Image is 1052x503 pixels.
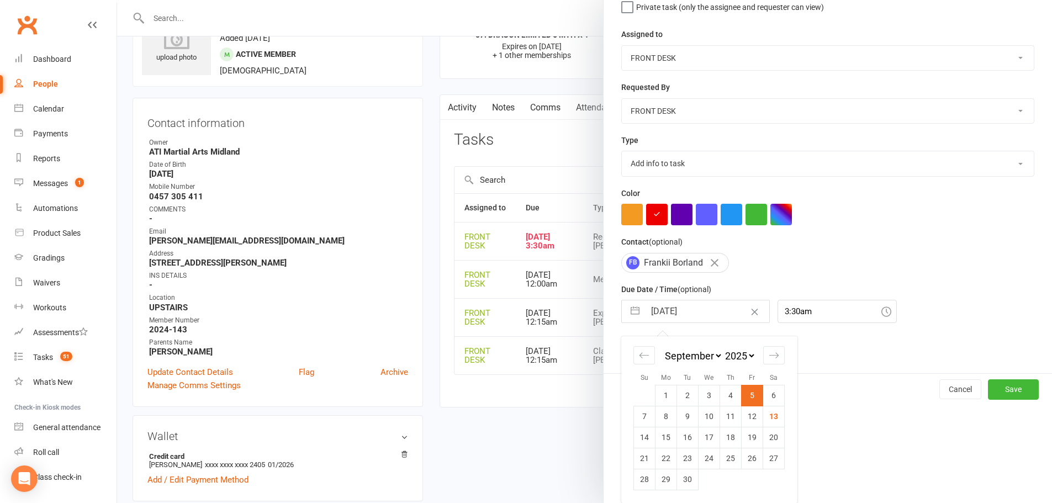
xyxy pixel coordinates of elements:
td: Wednesday, September 3, 2025 [699,385,720,406]
td: Thursday, September 18, 2025 [720,427,742,448]
a: Waivers [14,271,117,295]
button: Cancel [939,379,981,399]
td: Saturday, September 20, 2025 [763,427,785,448]
td: Selected. Friday, September 5, 2025 [742,385,763,406]
div: Tasks [33,353,53,362]
div: People [33,80,58,88]
label: Assigned to [621,28,663,40]
div: Payments [33,129,68,138]
td: Monday, September 29, 2025 [655,469,677,490]
label: Contact [621,236,683,248]
a: General attendance kiosk mode [14,415,117,440]
td: Sunday, September 7, 2025 [634,406,655,427]
a: Automations [14,196,117,221]
td: Thursday, September 25, 2025 [720,448,742,469]
td: Saturday, September 13, 2025 [763,406,785,427]
div: Calendar [621,336,797,503]
a: Payments [14,121,117,146]
a: Class kiosk mode [14,465,117,490]
td: Friday, September 12, 2025 [742,406,763,427]
div: Product Sales [33,229,81,237]
a: Messages 1 [14,171,117,196]
td: Friday, September 19, 2025 [742,427,763,448]
a: Calendar [14,97,117,121]
small: (optional) [678,285,711,294]
label: Type [621,134,638,146]
a: What's New [14,370,117,395]
td: Wednesday, September 17, 2025 [699,427,720,448]
td: Tuesday, September 2, 2025 [677,385,699,406]
div: Roll call [33,448,59,457]
div: Move backward to switch to the previous month. [633,346,655,364]
td: Sunday, September 14, 2025 [634,427,655,448]
div: Dashboard [33,55,71,63]
label: Requested By [621,81,670,93]
span: FB [626,256,639,269]
div: Reports [33,154,60,163]
div: Frankii Borland [621,253,729,273]
small: Mo [661,374,671,382]
div: General attendance [33,423,101,432]
button: Save [988,379,1039,399]
a: Roll call [14,440,117,465]
div: Workouts [33,303,66,312]
small: Th [727,374,734,382]
td: Thursday, September 4, 2025 [720,385,742,406]
small: Tu [684,374,691,382]
a: Dashboard [14,47,117,72]
td: Monday, September 22, 2025 [655,448,677,469]
label: Color [621,187,640,199]
td: Sunday, September 21, 2025 [634,448,655,469]
td: Monday, September 8, 2025 [655,406,677,427]
a: Reports [14,146,117,171]
td: Tuesday, September 30, 2025 [677,469,699,490]
label: Email preferences [621,333,685,346]
small: Sa [770,374,778,382]
a: Product Sales [14,221,117,246]
small: (optional) [649,237,683,246]
td: Monday, September 15, 2025 [655,427,677,448]
a: Workouts [14,295,117,320]
div: Calendar [33,104,64,113]
small: Su [641,374,648,382]
a: Assessments [14,320,117,345]
div: Assessments [33,328,88,337]
span: 1 [75,178,84,187]
div: What's New [33,378,73,386]
div: Gradings [33,253,65,262]
button: Clear Date [745,301,764,322]
td: Tuesday, September 23, 2025 [677,448,699,469]
td: Friday, September 26, 2025 [742,448,763,469]
small: We [704,374,713,382]
div: Open Intercom Messenger [11,465,38,492]
td: Monday, September 1, 2025 [655,385,677,406]
div: Class check-in [33,473,82,481]
a: Tasks 51 [14,345,117,370]
td: Tuesday, September 9, 2025 [677,406,699,427]
small: Fr [749,374,755,382]
td: Thursday, September 11, 2025 [720,406,742,427]
td: Tuesday, September 16, 2025 [677,427,699,448]
div: Move forward to switch to the next month. [763,346,785,364]
a: People [14,72,117,97]
td: Wednesday, September 10, 2025 [699,406,720,427]
td: Wednesday, September 24, 2025 [699,448,720,469]
label: Due Date / Time [621,283,711,295]
div: Waivers [33,278,60,287]
td: Saturday, September 6, 2025 [763,385,785,406]
span: 51 [60,352,72,361]
td: Saturday, September 27, 2025 [763,448,785,469]
div: Automations [33,204,78,213]
div: Messages [33,179,68,188]
a: Gradings [14,246,117,271]
td: Sunday, September 28, 2025 [634,469,655,490]
a: Clubworx [13,11,41,39]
